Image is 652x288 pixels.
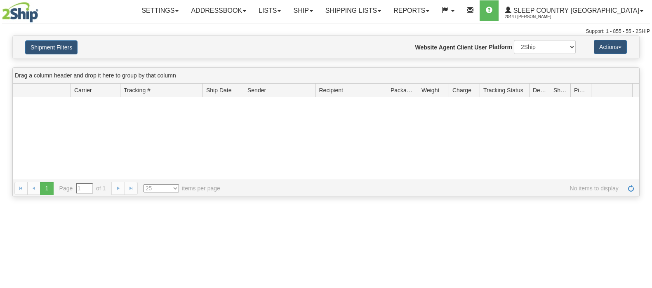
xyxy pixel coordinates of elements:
span: Sender [247,86,266,94]
a: Refresh [624,182,638,195]
div: Support: 1 - 855 - 55 - 2SHIP [2,28,650,35]
label: Website [415,43,437,52]
span: Ship Date [206,86,231,94]
span: Tracking Status [483,86,523,94]
button: Shipment Filters [25,40,78,54]
span: Carrier [74,86,92,94]
span: Shipment Issues [553,86,567,94]
span: Packages [391,86,414,94]
span: Weight [421,86,439,94]
a: Shipping lists [319,0,387,21]
span: 2044 / [PERSON_NAME] [505,13,567,21]
a: Ship [287,0,319,21]
span: items per page [144,184,220,192]
button: Actions [594,40,627,54]
a: Settings [135,0,185,21]
label: Platform [489,43,512,51]
a: Lists [252,0,287,21]
label: Client [457,43,473,52]
img: logo2044.jpg [2,2,38,23]
span: Tracking # [124,86,151,94]
a: Reports [387,0,435,21]
a: Addressbook [185,0,252,21]
label: User [474,43,487,52]
div: grid grouping header [13,68,639,84]
a: Sleep Country [GEOGRAPHIC_DATA] 2044 / [PERSON_NAME] [499,0,650,21]
span: Page of 1 [59,183,106,194]
label: Agent [439,43,455,52]
span: Charge [452,86,471,94]
span: No items to display [232,184,619,192]
span: 1 [40,182,53,195]
span: Recipient [319,86,343,94]
span: Delivery Status [533,86,546,94]
span: Sleep Country [GEOGRAPHIC_DATA] [511,7,639,14]
span: Pickup Status [574,86,588,94]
